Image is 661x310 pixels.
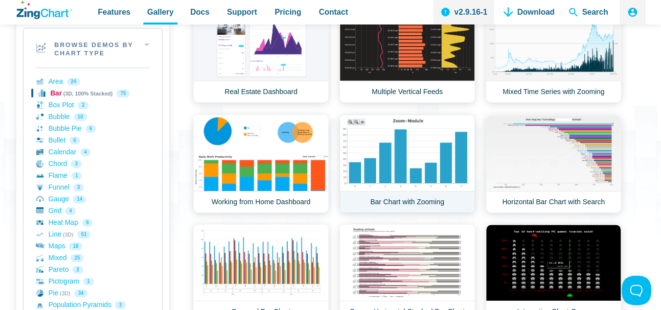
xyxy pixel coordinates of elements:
span: Contact [319,5,348,19]
span: Features [98,5,131,19]
a: Real Estate Dashboard [193,4,329,103]
a: Horizontal Bar Chart with Search [486,115,621,213]
span: Pricing [274,5,301,19]
span: Gallery [147,5,174,19]
span: Docs [190,5,209,19]
a: Multiple Vertical Feeds [340,4,475,103]
h2: Browse Demos By Chart Type [23,28,162,68]
a: Working from Home Dashboard [193,115,329,213]
span: Support [227,5,257,19]
a: ZingChart Logo. Click to return to the homepage [17,1,72,19]
a: Mixed Time Series with Zooming [486,4,621,103]
iframe: Toggle Customer Support [622,276,651,305]
a: Bar Chart with Zooming [340,115,475,213]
